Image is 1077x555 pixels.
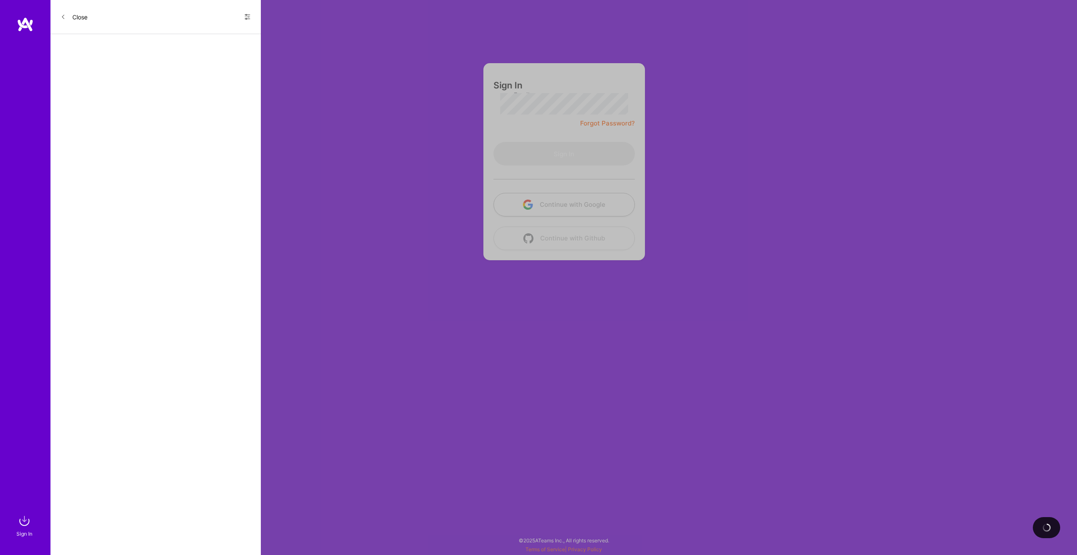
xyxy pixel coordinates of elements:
button: Close [61,10,88,24]
img: loading [1042,523,1051,532]
a: sign inSign In [18,512,33,538]
img: logo [17,17,34,32]
div: Sign In [16,529,32,538]
img: sign in [16,512,33,529]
